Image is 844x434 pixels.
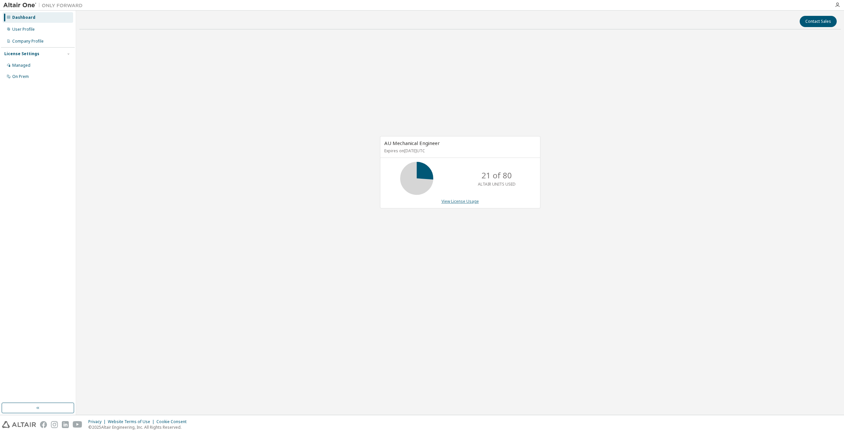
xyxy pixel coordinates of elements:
[156,419,190,424] div: Cookie Consent
[62,421,69,428] img: linkedin.svg
[2,421,36,428] img: altair_logo.svg
[4,51,39,56] div: License Settings
[40,421,47,428] img: facebook.svg
[384,148,534,154] p: Expires on [DATE] UTC
[73,421,82,428] img: youtube.svg
[88,424,190,430] p: © 2025 Altair Engineering, Inc. All Rights Reserved.
[12,39,44,44] div: Company Profile
[12,27,35,32] div: User Profile
[384,140,440,146] span: AU Mechanical Engineer
[3,2,86,9] img: Altair One
[12,15,35,20] div: Dashboard
[12,63,30,68] div: Managed
[51,421,58,428] img: instagram.svg
[108,419,156,424] div: Website Terms of Use
[482,170,512,181] p: 21 of 80
[442,199,479,204] a: View License Usage
[88,419,108,424] div: Privacy
[478,181,516,187] p: ALTAIR UNITS USED
[800,16,837,27] button: Contact Sales
[12,74,29,79] div: On Prem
